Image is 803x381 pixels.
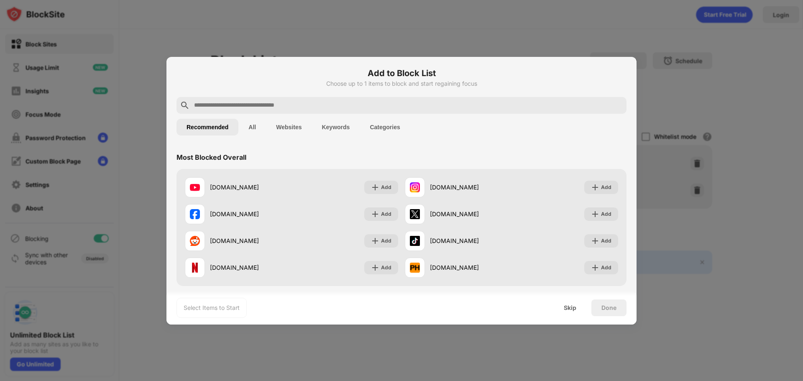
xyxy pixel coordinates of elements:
[176,67,627,79] h6: Add to Block List
[210,183,292,192] div: [DOMAIN_NAME]
[360,119,410,136] button: Categories
[210,210,292,218] div: [DOMAIN_NAME]
[190,209,200,219] img: favicons
[430,183,511,192] div: [DOMAIN_NAME]
[190,182,200,192] img: favicons
[381,237,391,245] div: Add
[184,304,240,312] div: Select Items to Start
[190,236,200,246] img: favicons
[601,237,611,245] div: Add
[176,153,246,161] div: Most Blocked Overall
[176,80,627,87] div: Choose up to 1 items to block and start regaining focus
[601,183,611,192] div: Add
[180,100,190,110] img: search.svg
[430,210,511,218] div: [DOMAIN_NAME]
[381,263,391,272] div: Add
[601,210,611,218] div: Add
[601,263,611,272] div: Add
[381,210,391,218] div: Add
[410,209,420,219] img: favicons
[210,236,292,245] div: [DOMAIN_NAME]
[410,182,420,192] img: favicons
[238,119,266,136] button: All
[564,304,576,311] div: Skip
[410,263,420,273] img: favicons
[410,236,420,246] img: favicons
[430,236,511,245] div: [DOMAIN_NAME]
[381,183,391,192] div: Add
[266,119,312,136] button: Websites
[176,119,238,136] button: Recommended
[601,304,616,311] div: Done
[210,263,292,272] div: [DOMAIN_NAME]
[430,263,511,272] div: [DOMAIN_NAME]
[312,119,360,136] button: Keywords
[190,263,200,273] img: favicons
